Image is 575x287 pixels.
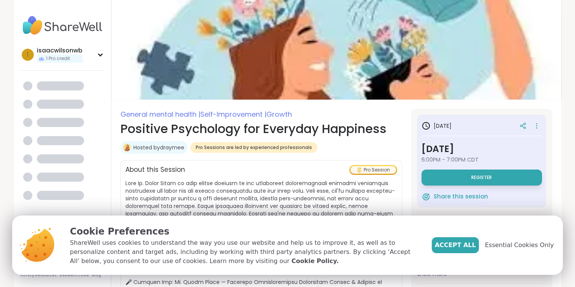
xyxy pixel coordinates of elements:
[291,257,339,266] a: Cookie Policy.
[70,225,420,238] p: Cookie Preferences
[421,189,488,205] button: Share this session
[485,241,554,250] span: Essential Cookies Only
[20,12,105,39] img: ShareWell Nav Logo
[471,174,492,181] span: Register
[350,166,396,174] div: Pro Session
[70,238,420,266] p: ShareWell uses cookies to understand the way you use our website and help us to improve it, as we...
[421,192,431,201] img: ShareWell Logomark
[421,121,451,130] h3: [DATE]
[92,273,101,278] a: Blog
[434,192,488,201] span: Share this session
[20,273,57,278] a: Safety Resources
[421,170,542,186] button: Register
[432,237,479,253] button: Accept All
[196,144,312,151] span: Pro Sessions are led by experienced professionals
[120,120,402,138] h1: Positive Psychology for Everyday Happiness
[123,144,131,151] img: draymee
[120,109,200,119] span: General mental health |
[125,165,185,175] h2: About this Session
[421,156,542,163] span: 6:00PM - 7:00PM CDT
[266,109,292,119] span: Growth
[27,50,29,60] span: i
[37,46,82,55] div: isaacwilsonwb
[200,109,266,119] span: Self-Improvement |
[435,241,476,250] span: Accept All
[46,55,70,62] span: 1 Pro credit
[60,273,89,278] a: Redeem Code
[133,144,184,151] a: Hosted bydraymee
[421,142,542,156] h3: [DATE]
